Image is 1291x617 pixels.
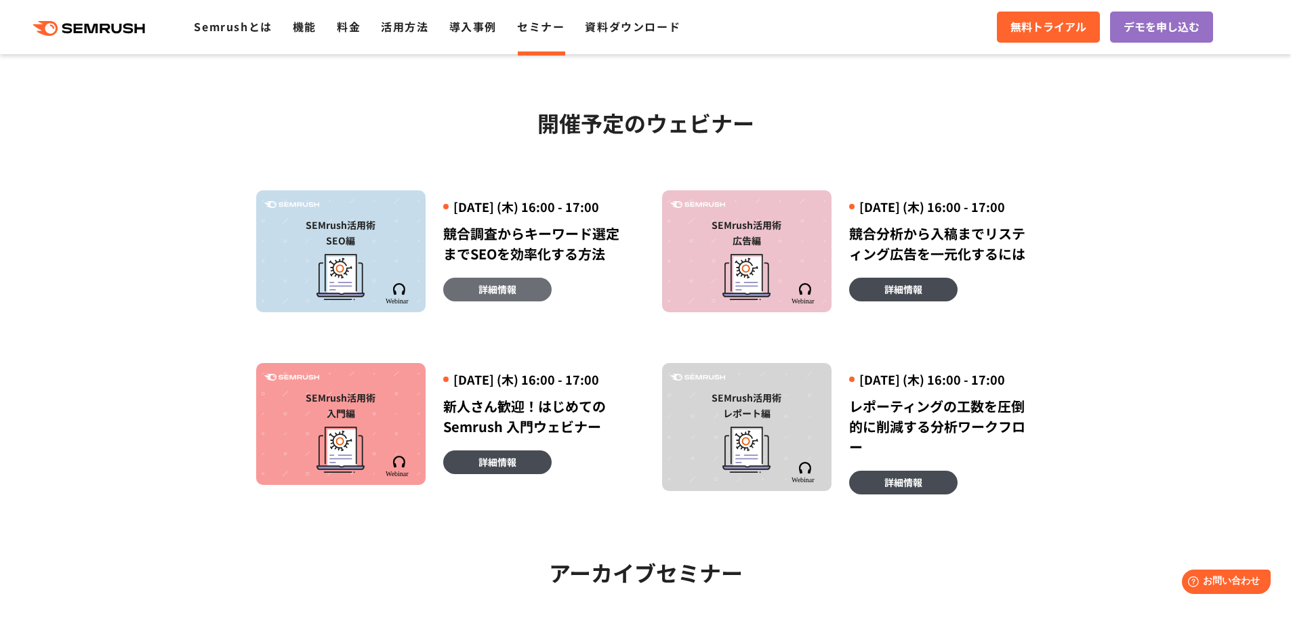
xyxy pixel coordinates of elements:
[849,278,958,301] a: 詳細情報
[670,201,725,209] img: Semrush
[264,374,319,381] img: Semrush
[884,475,922,490] span: 詳細情報
[256,555,1036,589] h2: アーカイブセミナー
[478,454,516,469] span: 詳細情報
[263,217,419,249] div: SEMrush活用術 SEO編
[849,371,1036,388] div: [DATE] (木) 16:00 - 17:00
[194,18,272,35] a: Semrushとは
[443,371,630,388] div: [DATE] (木) 16:00 - 17:00
[997,12,1100,43] a: 無料トライアル
[849,471,958,494] a: 詳細情報
[1010,18,1086,36] span: 無料トライアル
[1110,12,1213,43] a: デモを申し込む
[256,106,1036,140] h2: 開催予定のウェビナー
[585,18,680,35] a: 資料ダウンロード
[670,374,725,381] img: Semrush
[669,217,825,249] div: SEMrush活用術 広告編
[1124,18,1200,36] span: デモを申し込む
[884,282,922,297] span: 詳細情報
[791,283,819,304] img: Semrush
[443,450,552,474] a: 詳細情報
[381,18,428,35] a: 活用方法
[443,396,630,437] div: 新人さん歓迎！はじめてのSemrush 入門ウェビナー
[443,224,630,264] div: 競合調査からキーワード選定までSEOを効率化する方法
[849,198,1036,215] div: [DATE] (木) 16:00 - 17:00
[443,198,630,215] div: [DATE] (木) 16:00 - 17:00
[443,278,552,301] a: 詳細情報
[385,456,413,477] img: Semrush
[478,282,516,297] span: 詳細情報
[264,201,319,209] img: Semrush
[385,283,413,304] img: Semrush
[263,390,419,421] div: SEMrush活用術 入門編
[849,396,1036,457] div: レポーティングの工数を圧倒的に削減する分析ワークフロー
[449,18,497,35] a: 導入事例
[849,224,1036,264] div: 競合分析から入稿までリスティング広告を一元化するには
[669,390,825,421] div: SEMrush活用術 レポート編
[791,462,819,483] img: Semrush
[337,18,361,35] a: 料金
[517,18,565,35] a: セミナー
[1170,564,1276,602] iframe: Help widget launcher
[293,18,316,35] a: 機能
